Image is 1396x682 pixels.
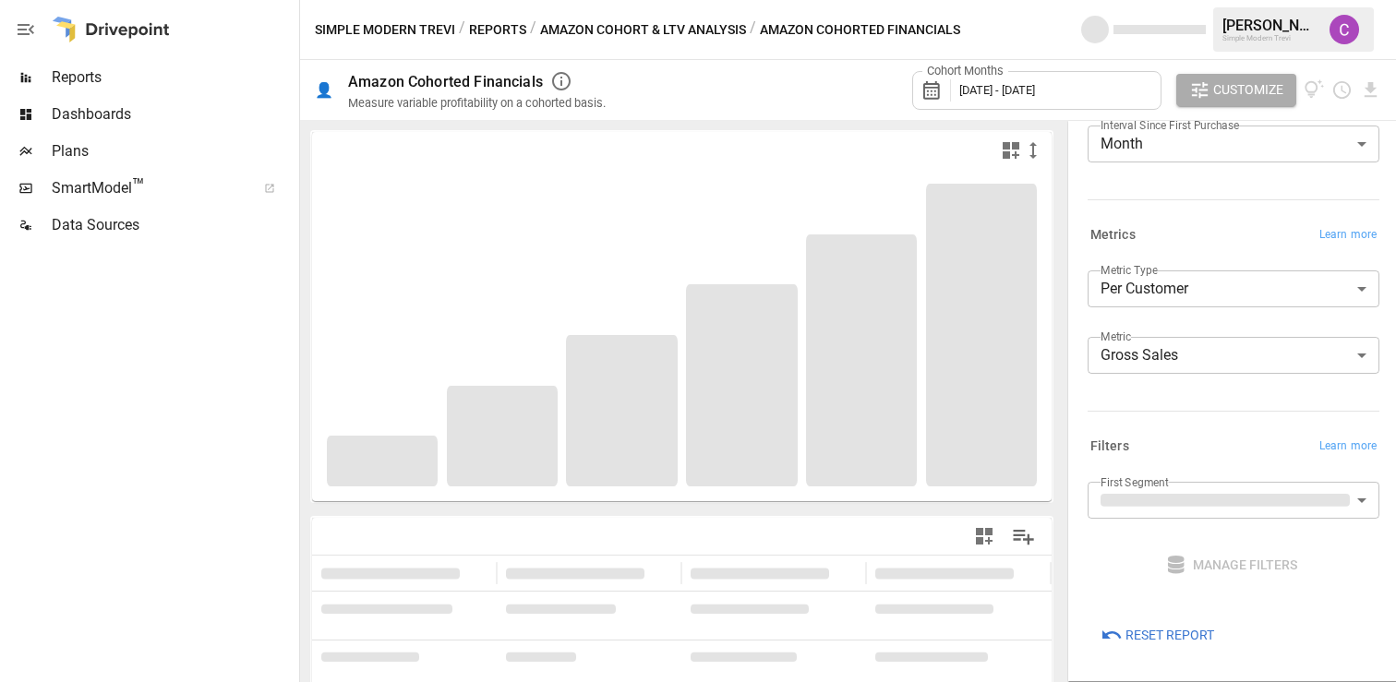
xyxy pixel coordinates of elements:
[52,66,295,89] span: Reports
[922,63,1008,79] label: Cohort Months
[1003,516,1044,557] button: Manage Columns
[1176,74,1296,107] button: Customize
[52,140,295,162] span: Plans
[469,18,526,42] button: Reports
[1319,226,1377,245] span: Learn more
[52,177,244,199] span: SmartModel
[1318,4,1370,55] button: Corbin Wallace
[52,103,295,126] span: Dashboards
[1088,270,1379,307] div: Per Customer
[1360,79,1381,101] button: Download report
[540,18,746,42] button: Amazon Cohort & LTV Analysis
[52,214,295,236] span: Data Sources
[646,560,672,586] button: Sort
[132,174,145,197] span: ™
[1088,618,1227,652] button: Reset Report
[1213,78,1283,102] span: Customize
[348,96,606,110] div: Measure variable profitability on a cohorted basis.
[1222,17,1318,34] div: [PERSON_NAME]
[462,560,487,586] button: Sort
[530,18,536,42] div: /
[1101,329,1131,344] label: Metric
[1331,79,1353,101] button: Schedule report
[1016,560,1041,586] button: Sort
[348,73,543,90] div: Amazon Cohorted Financials
[459,18,465,42] div: /
[1330,15,1359,44] img: Corbin Wallace
[1101,117,1239,133] label: Interval Since First Purchase
[1304,74,1325,107] button: View documentation
[831,560,857,586] button: Sort
[315,81,333,99] div: 👤
[1101,262,1158,278] label: Metric Type
[959,83,1035,97] span: [DATE] - [DATE]
[1101,474,1169,490] label: First Segment
[1222,34,1318,42] div: Simple Modern Trevi
[1088,337,1379,374] div: Gross Sales
[750,18,756,42] div: /
[1090,225,1136,245] h6: Metrics
[315,18,455,42] button: Simple Modern Trevi
[1090,437,1129,457] h6: Filters
[1319,437,1377,456] span: Learn more
[1125,624,1214,647] span: Reset Report
[1088,126,1379,162] div: Month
